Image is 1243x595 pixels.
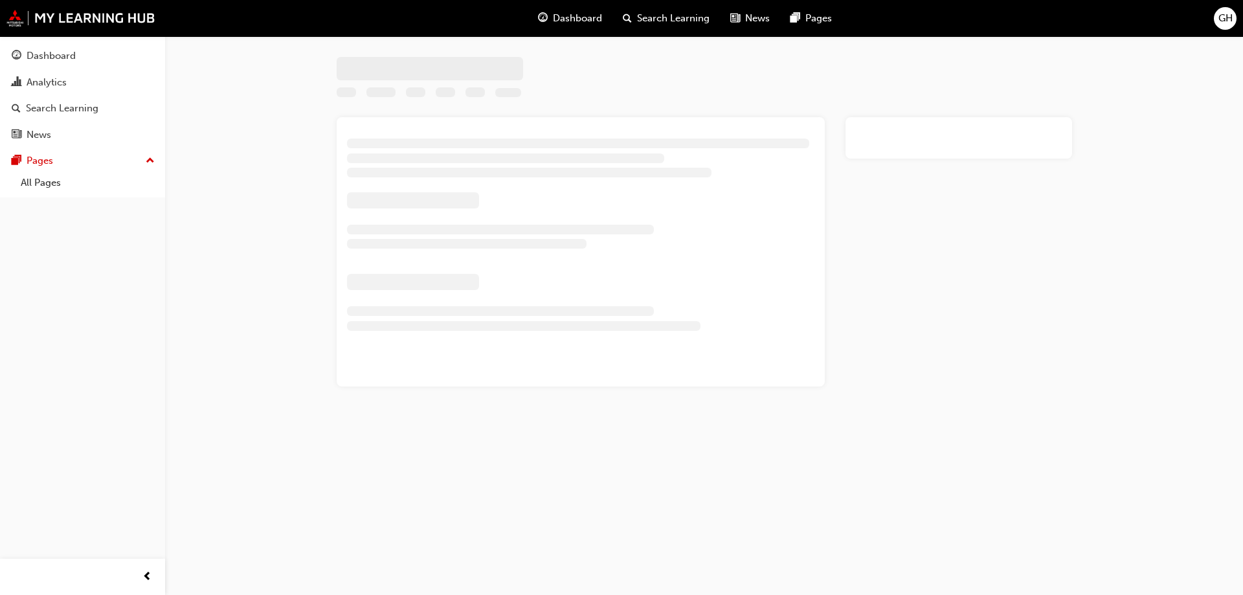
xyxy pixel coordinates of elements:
span: guage-icon [12,51,21,62]
span: search-icon [12,103,21,115]
a: Search Learning [5,96,160,120]
span: prev-icon [142,569,152,585]
span: chart-icon [12,77,21,89]
span: Learning resource code [495,89,522,100]
span: Search Learning [637,11,710,26]
span: search-icon [623,10,632,27]
div: Pages [27,153,53,168]
span: Dashboard [553,11,602,26]
div: News [27,128,51,142]
span: News [745,11,770,26]
span: GH [1218,11,1233,26]
a: news-iconNews [720,5,780,32]
a: guage-iconDashboard [528,5,612,32]
button: Pages [5,149,160,173]
button: GH [1214,7,1237,30]
div: Dashboard [27,49,76,63]
a: Analytics [5,71,160,95]
a: search-iconSearch Learning [612,5,720,32]
span: Pages [805,11,832,26]
span: news-icon [12,129,21,141]
span: news-icon [730,10,740,27]
button: DashboardAnalyticsSearch LearningNews [5,41,160,149]
div: Analytics [27,75,67,90]
span: up-icon [146,153,155,170]
div: Search Learning [26,101,98,116]
span: pages-icon [790,10,800,27]
span: guage-icon [538,10,548,27]
span: pages-icon [12,155,21,167]
a: Dashboard [5,44,160,68]
a: News [5,123,160,147]
a: All Pages [16,173,160,193]
a: pages-iconPages [780,5,842,32]
img: mmal [6,10,155,27]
